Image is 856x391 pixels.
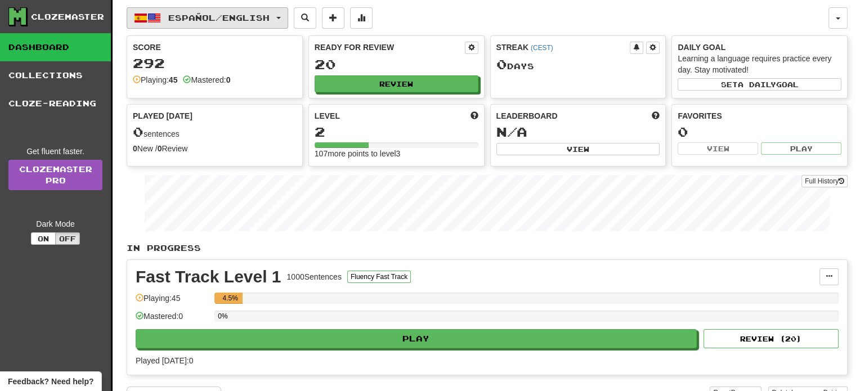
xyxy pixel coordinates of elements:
button: Search sentences [294,7,316,29]
div: Mastered: 0 [136,311,209,329]
div: 0 [678,125,841,139]
span: This week in points, UTC [652,110,660,122]
button: More stats [350,7,373,29]
span: Level [315,110,340,122]
button: Fluency Fast Track [347,271,411,283]
div: 4.5% [218,293,243,304]
div: Mastered: [183,74,230,86]
div: Fast Track Level 1 [136,268,281,285]
span: Played [DATE] [133,110,192,122]
button: On [31,232,56,245]
div: 292 [133,56,297,70]
span: 0 [496,56,507,72]
div: 107 more points to level 3 [315,148,478,159]
div: Day s [496,57,660,72]
p: In Progress [127,242,848,254]
span: Español / English [168,13,270,23]
strong: 0 [158,144,162,153]
span: Leaderboard [496,110,558,122]
button: View [678,142,758,155]
div: sentences [133,125,297,140]
div: 2 [315,125,478,139]
div: Daily Goal [678,42,841,53]
span: a daily [738,80,776,88]
button: Play [761,142,841,155]
button: Seta dailygoal [678,78,841,91]
strong: 0 [133,144,137,153]
div: Playing: [133,74,177,86]
span: Score more points to level up [470,110,478,122]
div: Ready for Review [315,42,465,53]
div: Clozemaster [31,11,104,23]
button: View [496,143,660,155]
div: New / Review [133,143,297,154]
span: 0 [133,124,144,140]
div: 20 [315,57,478,71]
button: Off [55,232,80,245]
strong: 0 [226,75,231,84]
a: ClozemasterPro [8,160,102,190]
div: Get fluent faster. [8,146,102,157]
button: Español/English [127,7,288,29]
div: Streak [496,42,630,53]
div: Playing: 45 [136,293,209,311]
button: Review [315,75,478,92]
span: Played [DATE]: 0 [136,356,193,365]
div: Score [133,42,297,53]
button: Add sentence to collection [322,7,344,29]
div: Learning a language requires practice every day. Stay motivated! [678,53,841,75]
div: 1000 Sentences [287,271,342,282]
button: Full History [801,175,848,187]
a: (CEST) [531,44,553,52]
span: N/A [496,124,527,140]
button: Review (20) [703,329,839,348]
div: Favorites [678,110,841,122]
strong: 45 [169,75,178,84]
button: Play [136,329,697,348]
div: Dark Mode [8,218,102,230]
span: Open feedback widget [8,376,93,387]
